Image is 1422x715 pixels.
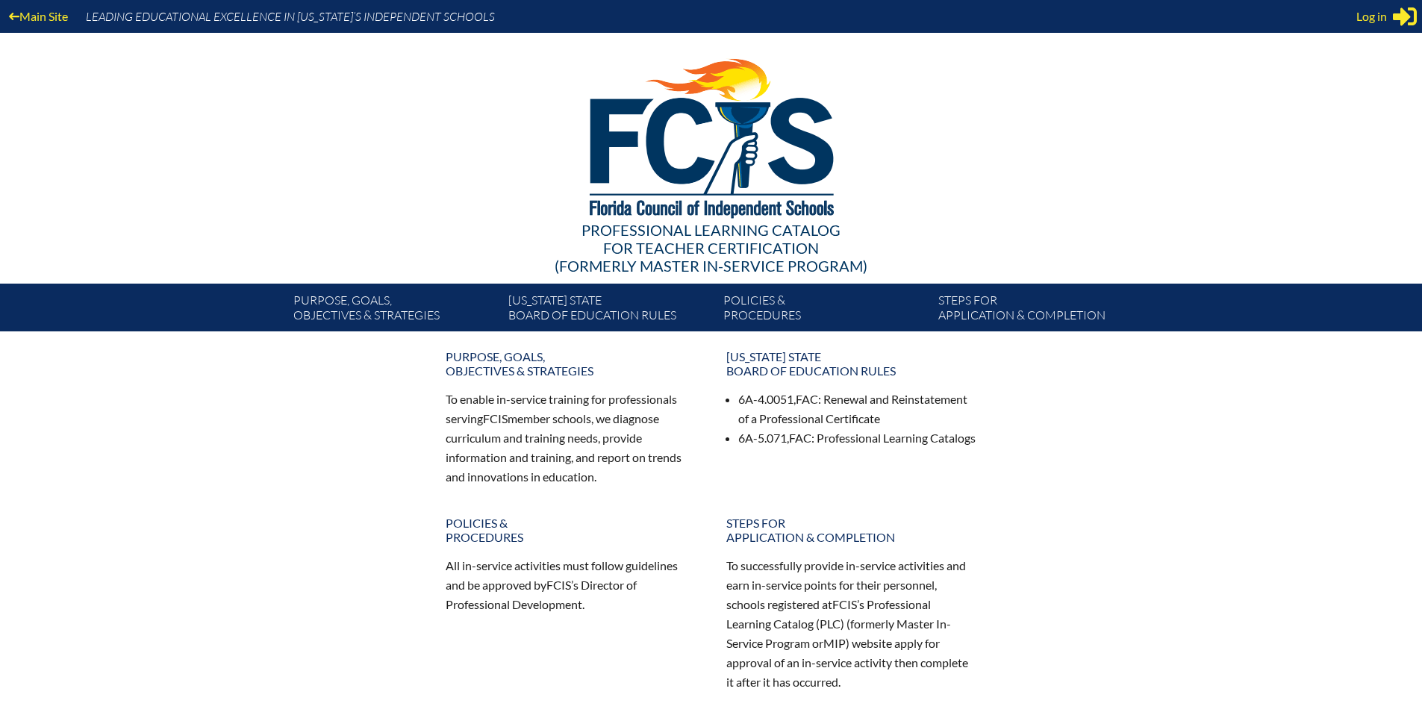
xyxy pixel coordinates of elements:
[281,221,1141,275] div: Professional Learning Catalog (formerly Master In-service Program)
[1356,7,1387,25] span: Log in
[437,343,705,384] a: Purpose, goals,objectives & strategies
[823,636,846,650] span: MIP
[557,33,865,237] img: FCISlogo221.eps
[832,597,857,611] span: FCIS
[502,290,717,331] a: [US_STATE] StateBoard of Education rules
[717,290,932,331] a: Policies &Procedures
[796,392,818,406] span: FAC
[932,290,1147,331] a: Steps forapplication & completion
[446,390,696,486] p: To enable in-service training for professionals serving member schools, we diagnose curriculum an...
[483,411,508,425] span: FCIS
[287,290,502,331] a: Purpose, goals,objectives & strategies
[726,556,977,691] p: To successfully provide in-service activities and earn in-service points for their personnel, sch...
[437,510,705,550] a: Policies &Procedures
[603,239,819,257] span: for Teacher Certification
[3,6,74,26] a: Main Site
[738,428,977,448] li: 6A-5.071, : Professional Learning Catalogs
[717,343,986,384] a: [US_STATE] StateBoard of Education rules
[446,556,696,614] p: All in-service activities must follow guidelines and be approved by ’s Director of Professional D...
[717,510,986,550] a: Steps forapplication & completion
[1393,4,1417,28] svg: Sign in or register
[738,390,977,428] li: 6A-4.0051, : Renewal and Reinstatement of a Professional Certificate
[546,578,571,592] span: FCIS
[820,616,841,631] span: PLC
[789,431,811,445] span: FAC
